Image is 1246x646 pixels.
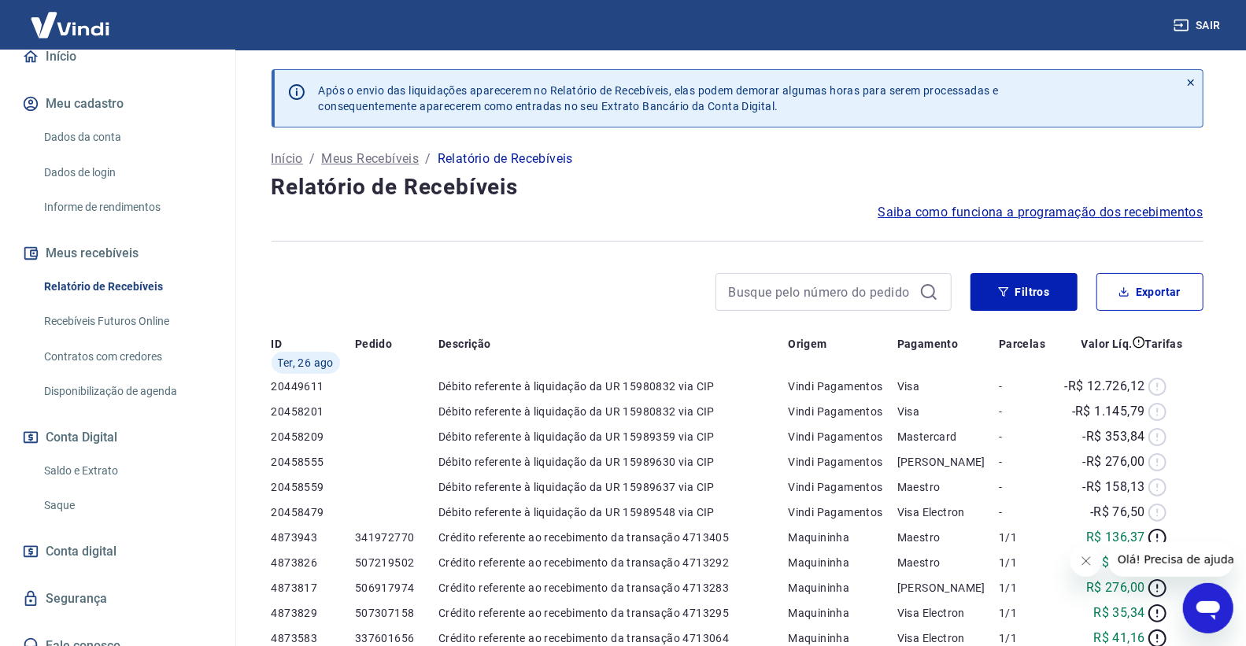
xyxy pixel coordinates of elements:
p: R$ 276,00 [1086,578,1145,597]
a: Informe de rendimentos [38,191,216,223]
p: Valor Líq. [1081,336,1133,352]
p: Visa Electron [897,504,999,520]
p: [PERSON_NAME] [897,580,999,596]
p: Visa [897,378,999,394]
p: - [999,504,1052,520]
p: Visa Electron [897,630,999,646]
p: Pedido [355,336,392,352]
span: Conta digital [46,541,116,563]
p: 337601656 [355,630,438,646]
input: Busque pelo número do pedido [729,280,913,304]
p: Origem [788,336,826,352]
p: - [999,479,1052,495]
p: Visa Electron [897,605,999,621]
p: -R$ 76,50 [1090,503,1145,522]
p: Vindi Pagamentos [788,429,897,445]
p: Visa [897,404,999,419]
p: Pagamento [897,336,959,352]
a: Conta digital [19,534,216,569]
p: 1/1 [999,580,1052,596]
a: Saldo e Extrato [38,455,216,487]
p: Mastercard [897,429,999,445]
p: - [999,378,1052,394]
p: / [309,150,315,168]
p: 507219502 [355,555,438,570]
p: Crédito referente ao recebimento da transação 4713405 [438,530,788,545]
a: Início [19,39,216,74]
p: Maquininha [788,530,897,545]
p: 506917974 [355,580,438,596]
p: ID [272,336,283,352]
a: Disponibilização de agenda [38,375,216,408]
p: 20458479 [272,504,355,520]
iframe: Fechar mensagem [1070,545,1102,577]
a: Relatório de Recebíveis [38,271,216,303]
button: Meus recebíveis [19,236,216,271]
button: Conta Digital [19,420,216,455]
p: Tarifas [1145,336,1183,352]
p: Maquininha [788,555,897,570]
iframe: Mensagem da empresa [1108,542,1233,577]
p: - [999,404,1052,419]
p: Maquininha [788,605,897,621]
p: -R$ 158,13 [1083,478,1145,496]
p: 341972770 [355,530,438,545]
p: 20449611 [272,378,355,394]
p: 20458559 [272,479,355,495]
button: Filtros [971,273,1078,311]
a: Início [272,150,303,168]
p: Vindi Pagamentos [788,504,897,520]
span: Ter, 26 ago [278,355,334,371]
p: Crédito referente ao recebimento da transação 4713064 [438,630,788,646]
p: 507307158 [355,605,438,621]
iframe: Botão para abrir a janela de mensagens [1183,583,1233,633]
p: Crédito referente ao recebimento da transação 4713292 [438,555,788,570]
p: 1/1 [999,630,1052,646]
a: Contratos com credores [38,341,216,373]
a: Recebíveis Futuros Online [38,305,216,338]
p: Maquininha [788,630,897,646]
p: Maestro [897,530,999,545]
p: Débito referente à liquidação da UR 15989637 via CIP [438,479,788,495]
a: Saiba como funciona a programação dos recebimentos [878,203,1203,222]
a: Dados da conta [38,121,216,153]
p: - [999,454,1052,470]
a: Dados de login [38,157,216,189]
p: Débito referente à liquidação da UR 15989630 via CIP [438,454,788,470]
img: Vindi [19,1,121,49]
p: / [425,150,431,168]
p: 1/1 [999,605,1052,621]
span: Olá! Precisa de ajuda? [9,11,132,24]
p: 4873943 [272,530,355,545]
button: Sair [1170,11,1227,40]
p: Débito referente à liquidação da UR 15980832 via CIP [438,378,788,394]
p: Parcelas [999,336,1045,352]
p: -R$ 1.145,79 [1072,402,1145,421]
p: 20458209 [272,429,355,445]
a: Segurança [19,581,216,616]
a: Saque [38,489,216,522]
a: Meus Recebíveis [321,150,419,168]
p: 1/1 [999,530,1052,545]
p: Vindi Pagamentos [788,454,897,470]
p: R$ 136,37 [1086,528,1145,547]
p: Vindi Pagamentos [788,479,897,495]
p: - [999,429,1052,445]
button: Meu cadastro [19,87,216,121]
p: -R$ 353,84 [1083,427,1145,446]
p: Vindi Pagamentos [788,378,897,394]
p: Maestro [897,555,999,570]
p: Maestro [897,479,999,495]
p: Crédito referente ao recebimento da transação 4713283 [438,580,788,596]
p: 20458555 [272,454,355,470]
p: 4873583 [272,630,355,646]
p: -R$ 276,00 [1083,452,1145,471]
p: Crédito referente ao recebimento da transação 4713295 [438,605,788,621]
p: Débito referente à liquidação da UR 15980832 via CIP [438,404,788,419]
p: -R$ 12.726,12 [1065,377,1145,396]
p: Vindi Pagamentos [788,404,897,419]
p: Relatório de Recebíveis [438,150,573,168]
